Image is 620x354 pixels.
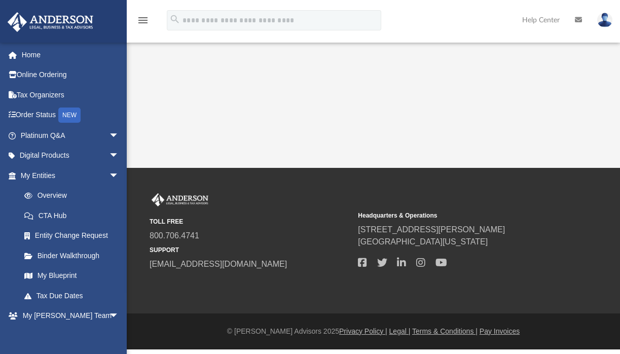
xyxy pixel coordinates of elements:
[14,245,134,266] a: Binder Walkthrough
[150,193,210,206] img: Anderson Advisors Platinum Portal
[358,211,559,220] small: Headquarters & Operations
[339,327,387,335] a: Privacy Policy |
[137,19,149,26] a: menu
[389,327,411,335] a: Legal |
[109,125,129,146] span: arrow_drop_down
[7,306,129,326] a: My [PERSON_NAME] Teamarrow_drop_down
[109,146,129,166] span: arrow_drop_down
[412,327,478,335] a: Terms & Conditions |
[109,306,129,327] span: arrow_drop_down
[14,205,134,226] a: CTA Hub
[597,13,612,27] img: User Pic
[169,14,180,25] i: search
[150,217,351,226] small: TOLL FREE
[7,146,134,166] a: Digital Productsarrow_drop_down
[14,286,134,306] a: Tax Due Dates
[14,226,134,246] a: Entity Change Request
[358,237,488,246] a: [GEOGRAPHIC_DATA][US_STATE]
[7,105,134,126] a: Order StatusNEW
[127,326,620,337] div: © [PERSON_NAME] Advisors 2025
[7,45,134,65] a: Home
[7,125,134,146] a: Platinum Q&Aarrow_drop_down
[5,12,96,32] img: Anderson Advisors Platinum Portal
[150,231,199,240] a: 800.706.4741
[480,327,520,335] a: Pay Invoices
[7,65,134,85] a: Online Ordering
[58,108,81,123] div: NEW
[109,165,129,186] span: arrow_drop_down
[14,186,134,206] a: Overview
[7,85,134,105] a: Tax Organizers
[150,260,287,268] a: [EMAIL_ADDRESS][DOMAIN_NAME]
[137,14,149,26] i: menu
[14,266,129,286] a: My Blueprint
[358,225,505,234] a: [STREET_ADDRESS][PERSON_NAME]
[7,165,134,186] a: My Entitiesarrow_drop_down
[150,245,351,255] small: SUPPORT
